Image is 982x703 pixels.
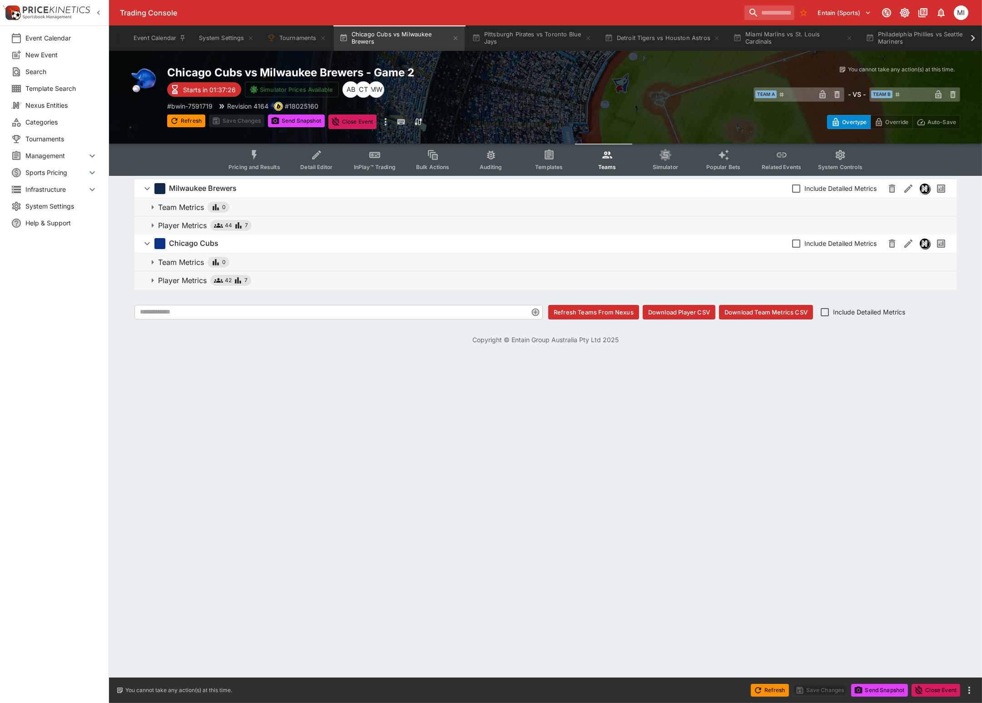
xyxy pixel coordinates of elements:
div: Michael Wilczynski [368,81,384,98]
span: Bulk Actions [416,164,450,170]
span: Include Detailed Metrics [833,307,905,317]
span: Categories [25,117,98,127]
img: baseball.png [131,65,160,95]
button: michael.wilczynski [951,3,971,23]
button: Refresh [751,684,789,697]
p: Player Metrics [158,275,207,286]
span: 0 [222,258,226,267]
div: Alex Bothe [342,81,359,98]
div: Trading Console [120,8,741,18]
span: Infrastructure [25,184,87,194]
h2: Copy To Clipboard [167,65,564,80]
div: Start From [827,115,960,129]
img: Sportsbook Management [23,15,72,19]
span: Tournaments [25,134,98,144]
button: Simulator Prices Available [245,82,339,97]
span: Auditing [480,164,502,170]
div: Cameron Tarver [355,81,372,98]
span: System Settings [25,201,98,211]
button: Notifications [933,5,949,21]
button: Chicago Cubs vs Milwaukee Brewers [334,25,465,51]
button: Overtype [827,115,871,129]
span: Teams [598,164,616,170]
button: Refresh [167,115,205,127]
button: Team Metrics0 [134,253,957,271]
button: Event Calendar [128,25,192,51]
img: nexus.svg [920,184,930,194]
button: Connected to PK [878,5,895,21]
button: Detroit Tigers vs Houston Astros [599,25,726,51]
span: 0 [222,203,226,212]
p: Starts in 01:37:26 [183,85,236,95]
button: Player Metrics427 [134,271,957,289]
button: Milwaukee BrewersInclude Detailed MetricsNexusPast Performances [134,179,957,198]
p: Player Metrics [158,220,207,231]
button: Past Performances [933,180,949,197]
span: 42 [225,276,232,285]
p: Copy To Clipboard [285,101,318,111]
p: Overtype [842,117,867,127]
button: Refresh Teams From Nexus [548,305,639,319]
button: System Settings [193,25,259,51]
span: Team A [755,90,777,98]
button: Override [870,115,913,129]
span: Detail Editor [300,164,332,170]
span: 7 [245,221,248,230]
button: Nexus [917,180,933,197]
p: Override [885,117,908,127]
p: Copyright © Entain Group Australia Pty Ltd 2025 [109,335,982,344]
button: Download Player CSV [643,305,715,319]
p: You cannot take any action(s) at this time. [848,65,955,74]
input: search [744,5,794,20]
p: You cannot take any action(s) at this time. [125,686,232,694]
span: Popular Bets [706,164,740,170]
div: bwin [274,102,283,111]
p: Revision 4164 [227,101,268,111]
button: Toggle light/dark mode [897,5,913,21]
h6: - VS - [848,90,866,99]
span: Pricing and Results [228,164,280,170]
button: Player Metrics447 [134,216,957,234]
span: Nexus Entities [25,100,98,110]
button: Send Snapshot [851,684,908,697]
button: No Bookmarks [796,5,811,20]
button: Documentation [915,5,931,21]
button: Select Tenant [813,5,877,20]
span: New Event [25,50,98,60]
span: Event Calendar [25,33,98,43]
img: PriceKinetics Logo [3,4,21,22]
p: Auto-Save [927,117,956,127]
div: Nexus [919,183,930,194]
button: Nexus [917,235,933,252]
h6: Milwaukee Brewers [169,184,237,193]
img: nexus.svg [920,239,930,249]
img: bwin.png [274,102,283,110]
span: 44 [225,221,232,230]
p: Team Metrics [158,257,204,268]
button: more [380,115,391,129]
span: Sports Pricing [25,168,87,177]
button: Miami Marlins vs St. Louis Cardinals [728,25,858,51]
button: Close Event [912,684,960,697]
span: Team B [871,90,893,98]
div: Nexus [919,238,930,249]
img: PriceKinetics [23,6,90,13]
button: Download Team Metrics CSV [719,305,813,319]
button: Close Event [328,115,377,129]
span: InPlay™ Trading [354,164,396,170]
div: Event type filters [221,144,870,176]
button: Auto-Save [913,115,960,129]
span: 7 [244,276,248,285]
span: Simulator [653,164,678,170]
button: Tournaments [262,25,332,51]
span: Template Search [25,84,98,93]
button: Chicago CubsInclude Detailed MetricsNexusPast Performances [134,234,957,253]
span: System Controls [818,164,863,170]
p: Team Metrics [158,202,204,213]
span: Related Events [762,164,801,170]
button: Past Performances [933,235,949,252]
p: Copy To Clipboard [167,101,213,111]
span: Include Detailed Metrics [804,239,877,248]
span: Templates [535,164,563,170]
div: michael.wilczynski [954,5,968,20]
